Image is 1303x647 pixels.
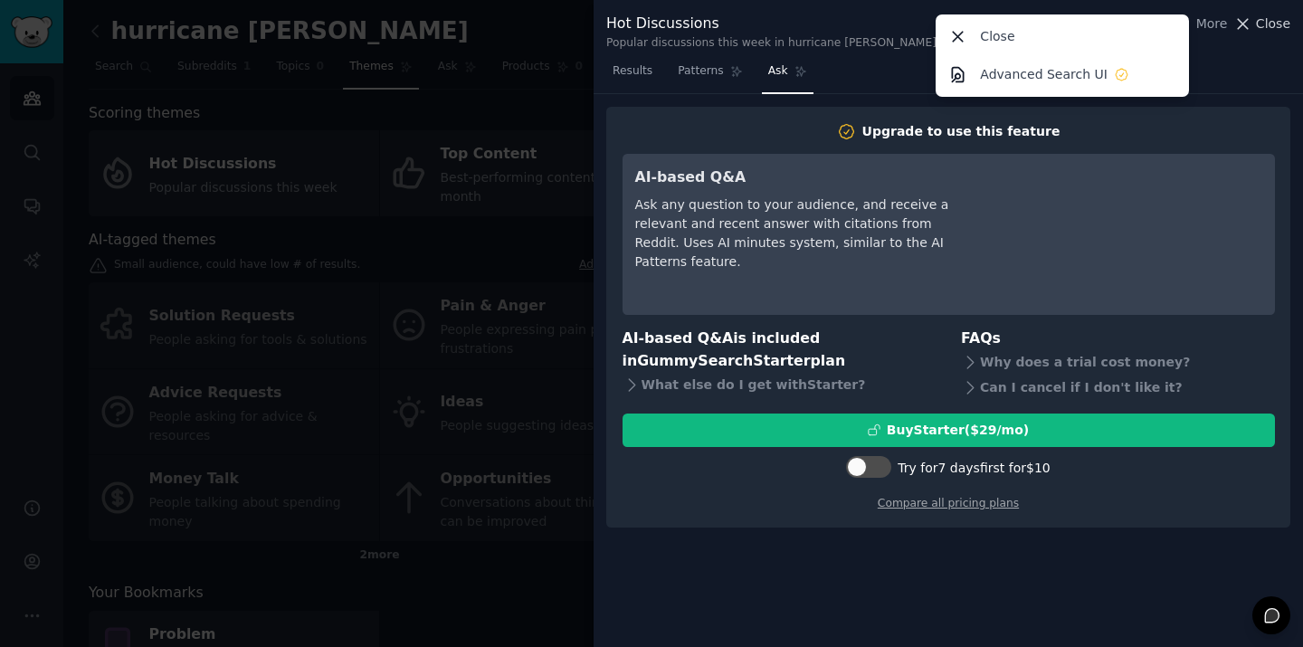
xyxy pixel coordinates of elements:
[878,497,1019,509] a: Compare all pricing plans
[887,421,1029,440] div: Buy Starter ($ 29 /mo )
[862,122,1060,141] div: Upgrade to use this feature
[980,65,1108,84] p: Advanced Search UI
[606,13,1012,35] div: Hot Discussions
[980,27,1014,46] p: Close
[671,57,748,94] a: Patterns
[606,57,659,94] a: Results
[623,372,937,397] div: What else do I get with Starter ?
[678,63,723,80] span: Patterns
[623,414,1275,447] button: BuyStarter($29/mo)
[939,55,1186,93] a: Advanced Search UI
[768,63,788,80] span: Ask
[637,352,810,369] span: GummySearch Starter
[635,195,965,271] div: Ask any question to your audience, and receive a relevant and recent answer with citations from R...
[762,57,813,94] a: Ask
[1233,14,1290,33] button: Close
[961,328,1275,350] h3: FAQs
[898,459,1050,478] div: Try for 7 days first for $10
[1256,14,1290,33] span: Close
[623,328,937,372] h3: AI-based Q&A is included in plan
[613,63,652,80] span: Results
[961,350,1275,376] div: Why does a trial cost money?
[606,35,1012,52] div: Popular discussions this week in hurricane [PERSON_NAME] communities
[635,167,965,189] h3: AI-based Q&A
[1177,14,1228,33] button: More
[961,376,1275,401] div: Can I cancel if I don't like it?
[1196,14,1228,33] span: More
